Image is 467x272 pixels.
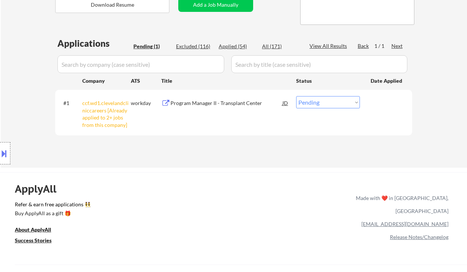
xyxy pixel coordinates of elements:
[309,42,349,50] div: View All Results
[176,43,213,50] div: Excluded (116)
[390,234,448,240] a: Release Notes/Changelog
[57,55,224,73] input: Search by company (case sensitive)
[219,43,256,50] div: Applied (54)
[391,42,403,50] div: Next
[353,191,448,217] div: Made with ❤️ in [GEOGRAPHIC_DATA], [GEOGRAPHIC_DATA]
[161,77,289,85] div: Title
[374,42,391,50] div: 1 / 1
[361,221,448,227] a: [EMAIL_ADDRESS][DOMAIN_NAME]
[358,42,370,50] div: Back
[131,77,161,85] div: ATS
[231,55,407,73] input: Search by title (case sensitive)
[296,74,360,87] div: Status
[170,99,282,107] div: Program Manager II - Transplant Center
[133,43,170,50] div: Pending (1)
[57,39,131,48] div: Applications
[282,96,289,109] div: JD
[371,77,403,85] div: Date Applied
[131,99,161,107] div: workday
[262,43,299,50] div: All (171)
